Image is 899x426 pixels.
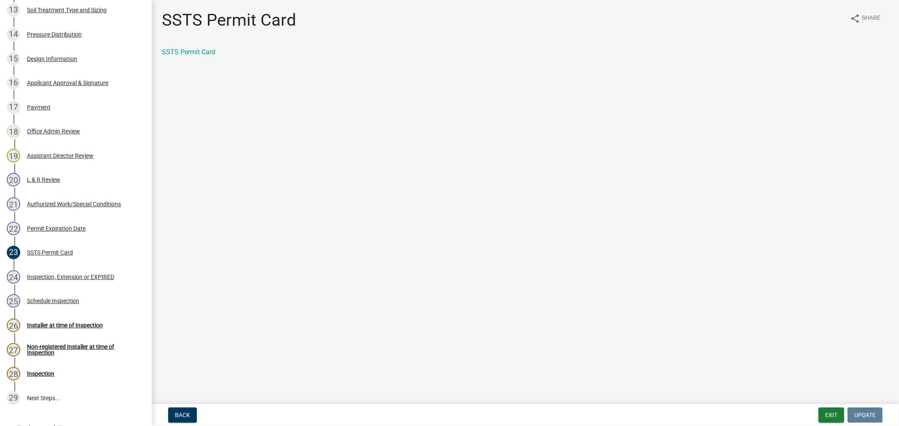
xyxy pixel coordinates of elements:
div: 14 [7,28,20,41]
div: Soil Treatment Type and Sizing [27,7,107,13]
span: Update [854,412,876,418]
div: 13 [7,3,20,17]
span: Back [175,412,190,418]
div: Applicant Approval & Signature [27,80,108,86]
a: SSTS Permit Card [162,48,215,56]
div: Authorized Work/Special Conditions [27,201,121,207]
div: Installer at time of Inspection [27,322,103,328]
div: 23 [7,246,20,259]
div: 27 [7,343,20,357]
span: Share [862,13,880,24]
button: Exit [818,407,844,423]
div: Permit Expiration Date [27,226,86,232]
div: 16 [7,76,20,90]
div: Office Admin Review [27,128,80,134]
div: 19 [7,149,20,162]
div: Assistant Director Review [27,153,94,159]
div: Inspection, Extension or EXPIRED [27,274,114,280]
button: Back [168,407,197,423]
div: 29 [7,391,20,405]
div: 21 [7,197,20,211]
div: Design Information [27,56,77,62]
div: Schedule Inspection [27,298,79,304]
button: Update [848,407,883,423]
div: 22 [7,222,20,235]
div: 15 [7,52,20,66]
div: Inspection [27,371,54,377]
div: 25 [7,294,20,308]
h1: SSTS Permit Card [162,10,296,30]
div: 28 [7,367,20,381]
div: L & R Review [27,177,60,183]
div: Payment [27,104,51,110]
div: 20 [7,173,20,186]
div: Pressure Distribution [27,32,82,37]
div: 17 [7,101,20,114]
div: 18 [7,125,20,138]
div: 26 [7,319,20,332]
div: SSTS Permit Card [27,250,73,256]
div: Non-registered Installer at time of Inspection [27,344,138,356]
i: share [850,13,860,24]
button: shareShare [843,10,887,27]
div: 24 [7,270,20,284]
